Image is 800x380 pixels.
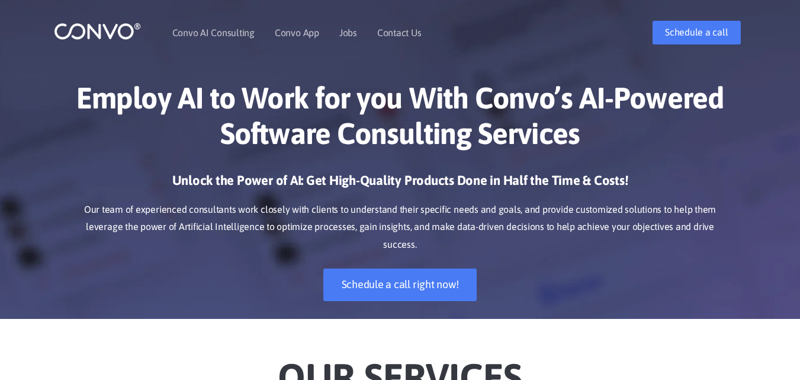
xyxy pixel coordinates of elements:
[377,28,422,37] a: Contact Us
[323,269,477,301] a: Schedule a call right now!
[339,28,357,37] a: Jobs
[653,21,740,44] a: Schedule a call
[72,172,729,198] h3: Unlock the Power of AI: Get High-Quality Products Done in Half the Time & Costs!
[72,201,729,254] p: Our team of experienced consultants work closely with clients to understand their specific needs ...
[275,28,319,37] a: Convo App
[54,22,141,40] img: logo_1.png
[72,80,729,160] h1: Employ AI to Work for you With Convo’s AI-Powered Software Consulting Services
[172,28,255,37] a: Convo AI Consulting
